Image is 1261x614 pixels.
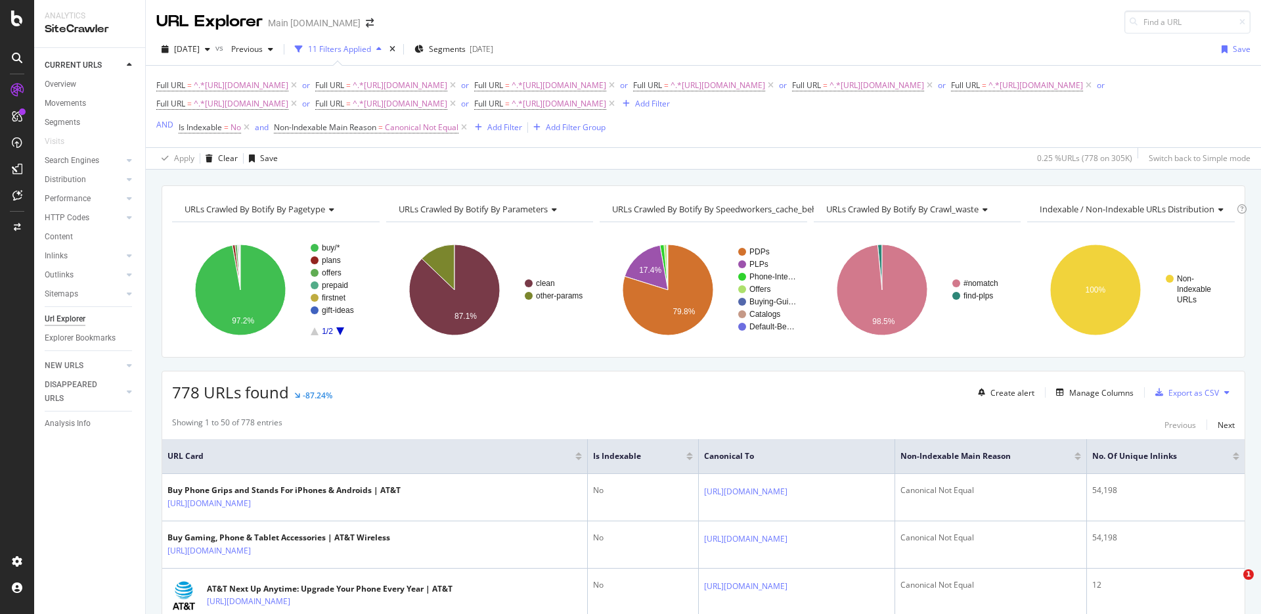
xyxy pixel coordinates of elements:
div: URL Explorer [156,11,263,33]
button: Add Filter Group [528,120,606,135]
button: Manage Columns [1051,385,1134,400]
button: or [779,79,787,91]
div: Inlinks [45,249,68,263]
div: Content [45,230,73,244]
div: No [593,579,693,591]
span: = [664,80,669,91]
div: NEW URLS [45,359,83,373]
text: 98.5% [872,317,895,326]
text: #nomatch [963,279,998,288]
a: [URL][DOMAIN_NAME] [207,595,290,608]
button: Add Filter [617,96,670,112]
h4: URLs Crawled By Botify By parameters [396,199,582,220]
span: Canonical Not Equal [385,118,458,137]
button: Previous [226,39,278,60]
span: Segments [429,43,466,55]
div: No [593,532,693,544]
text: buy/* [322,243,340,252]
div: Canonical Not Equal [900,484,1081,496]
span: Full URL [315,80,344,91]
div: Search Engines [45,154,99,168]
div: Export as CSV [1168,387,1219,398]
text: gift-ideas [322,306,354,315]
a: Explorer Bookmarks [45,331,136,345]
text: Offers [749,285,770,294]
span: Full URL [156,80,185,91]
button: Segments[DATE] [409,39,498,60]
div: Outlinks [45,268,74,282]
div: Movements [45,97,86,110]
text: 79.8% [673,307,696,316]
button: or [461,79,469,91]
span: Full URL [474,98,503,109]
button: or [302,97,310,110]
div: Overview [45,78,76,91]
span: URLs Crawled By Botify By crawl_waste [826,203,979,215]
text: Catalogs [749,310,780,319]
a: Distribution [45,173,123,187]
button: Export as CSV [1150,382,1219,403]
text: 100% [1086,285,1106,295]
button: Next [1218,417,1235,433]
text: URLs [1177,295,1197,304]
div: No [593,484,693,496]
span: = [346,80,351,91]
img: main image [167,579,200,612]
a: Sitemaps [45,287,123,301]
span: Canonical To [704,450,870,462]
span: Previous [226,43,263,55]
a: Movements [45,97,136,110]
div: or [461,98,469,109]
text: other-params [536,291,583,300]
div: [DATE] [470,43,493,55]
div: AT&T Next Up Anytime: Upgrade Your Phone Every Year | AT&T [207,583,453,595]
svg: A chart. [386,233,594,347]
span: = [505,80,510,91]
button: or [620,79,628,91]
button: or [938,79,946,91]
span: ^.*[URL][DOMAIN_NAME] [194,76,288,95]
button: Apply [156,148,194,169]
div: Performance [45,192,91,206]
a: [URL][DOMAIN_NAME] [167,544,251,557]
a: Content [45,230,136,244]
a: HTTP Codes [45,211,123,225]
h4: URLs Crawled By Botify By speedworkers_cache_behaviors [609,199,860,220]
div: Buy Gaming, Phone & Tablet Accessories | AT&T Wireless [167,532,390,544]
a: Search Engines [45,154,123,168]
div: Showing 1 to 50 of 778 entries [172,417,282,433]
button: Save [1216,39,1250,60]
text: PDPs [749,247,770,256]
div: Clear [218,153,238,164]
span: = [346,98,351,109]
div: Sitemaps [45,287,78,301]
h4: URLs Crawled By Botify By crawl_waste [824,199,1009,220]
span: Indexable / Non-Indexable URLs distribution [1040,203,1214,215]
span: Full URL [474,80,503,91]
div: Manage Columns [1069,387,1134,398]
div: SiteCrawler [45,22,135,37]
span: Non-Indexable Main Reason [900,450,1055,462]
div: Main [DOMAIN_NAME] [268,16,361,30]
div: Analytics [45,11,135,22]
div: Previous [1164,419,1196,431]
div: Canonical Not Equal [900,532,1081,544]
text: PLPs [749,260,768,269]
text: Default-Be… [749,322,795,331]
a: [URL][DOMAIN_NAME] [704,485,787,498]
div: Distribution [45,173,86,187]
div: A chart. [172,233,380,347]
div: A chart. [814,233,1021,347]
button: AND [156,118,173,131]
span: ^.*[URL][DOMAIN_NAME] [512,95,606,113]
text: find-plps [963,291,993,300]
div: Save [1233,43,1250,55]
a: [URL][DOMAIN_NAME] [704,532,787,546]
button: Add Filter [470,120,522,135]
div: A chart. [600,233,807,347]
div: Url Explorer [45,312,85,326]
a: [URL][DOMAIN_NAME] [167,497,251,510]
